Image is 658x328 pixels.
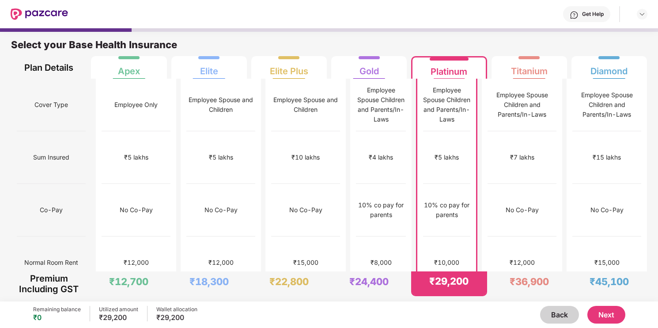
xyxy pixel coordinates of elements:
[593,153,621,162] div: ₹15 lakhs
[356,85,406,124] div: Employee Spouse Children and Parents/In-Laws
[120,205,153,215] div: No Co-Pay
[204,205,238,215] div: No Co-Pay
[293,258,318,267] div: ₹15,000
[269,275,309,288] div: ₹22,800
[33,313,81,322] div: ₹0
[587,306,625,324] button: Next
[590,59,628,76] div: Diamond
[17,271,81,296] div: Premium Including GST
[590,275,629,288] div: ₹45,100
[594,258,620,267] div: ₹15,000
[17,56,81,79] div: Plan Details
[156,313,197,322] div: ₹29,200
[639,11,646,18] img: svg+xml;base64,PHN2ZyBpZD0iRHJvcGRvd24tMzJ4MzIiIHhtbG5zPSJodHRwOi8vd3d3LnczLm9yZy8yMDAwL3N2ZyIgd2...
[208,258,234,267] div: ₹12,000
[114,100,158,110] div: Employee Only
[511,59,548,76] div: Titanium
[371,258,392,267] div: ₹8,000
[434,258,459,267] div: ₹10,000
[109,275,148,288] div: ₹12,700
[590,205,624,215] div: No Co-Pay
[488,90,556,119] div: Employee Spouse Children and Parents/In-Laws
[33,306,81,313] div: Remaining balance
[349,275,389,288] div: ₹24,400
[209,153,233,162] div: ₹5 lakhs
[510,258,535,267] div: ₹12,000
[506,205,539,215] div: No Co-Pay
[40,202,63,218] span: Co-Pay
[289,205,322,215] div: No Co-Pay
[582,11,604,18] div: Get Help
[34,96,68,113] span: Cover Type
[431,59,467,77] div: Platinum
[186,95,255,114] div: Employee Spouse and Children
[271,95,340,114] div: Employee Spouse and Children
[156,306,197,313] div: Wallet allocation
[356,200,406,220] div: 10% co pay for parents
[99,306,138,313] div: Utilized amount
[118,59,140,76] div: Apex
[359,59,379,76] div: Gold
[33,149,69,166] span: Sum Insured
[429,275,469,287] div: ₹29,200
[200,59,218,76] div: Elite
[11,8,68,20] img: New Pazcare Logo
[423,200,470,220] div: 10% co pay for parents
[24,254,78,271] span: Normal Room Rent
[270,59,308,76] div: Elite Plus
[540,306,579,324] button: Back
[124,258,149,267] div: ₹12,000
[291,153,320,162] div: ₹10 lakhs
[572,90,641,119] div: Employee Spouse Children and Parents/In-Laws
[435,153,459,162] div: ₹5 lakhs
[124,153,148,162] div: ₹5 lakhs
[423,85,470,124] div: Employee Spouse Children and Parents/In-Laws
[11,38,647,56] div: Select your Base Health Insurance
[510,275,549,288] div: ₹36,900
[510,153,534,162] div: ₹7 lakhs
[189,275,229,288] div: ₹18,300
[369,153,393,162] div: ₹4 lakhs
[570,11,579,19] img: svg+xml;base64,PHN2ZyBpZD0iSGVscC0zMngzMiIgeG1sbnM9Imh0dHA6Ly93d3cudzMub3JnLzIwMDAvc3ZnIiB3aWR0aD...
[99,313,138,322] div: ₹29,200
